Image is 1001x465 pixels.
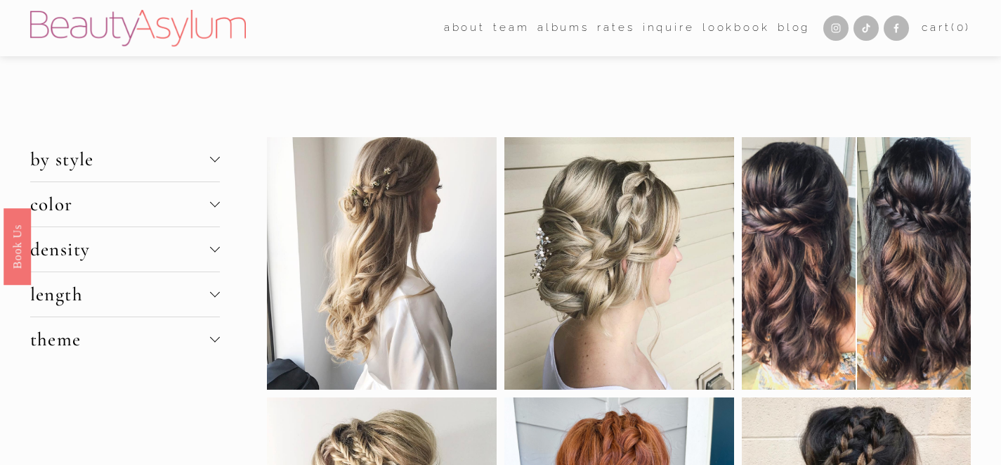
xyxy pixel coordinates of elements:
[444,18,485,38] span: about
[951,21,971,34] span: ( )
[643,18,695,39] a: Inquire
[823,15,849,41] a: Instagram
[493,18,529,39] a: folder dropdown
[30,182,220,227] button: color
[30,137,220,181] button: by style
[702,18,770,39] a: Lookbook
[30,227,220,272] button: density
[30,283,210,306] span: length
[957,21,966,34] span: 0
[30,328,210,351] span: theme
[30,272,220,317] button: length
[537,18,589,39] a: albums
[853,15,879,41] a: TikTok
[884,15,909,41] a: Facebook
[30,238,210,261] span: density
[493,18,529,38] span: team
[597,18,634,39] a: Rates
[922,18,971,38] a: 0 items in cart
[4,208,31,284] a: Book Us
[444,18,485,39] a: folder dropdown
[778,18,810,39] a: Blog
[30,193,210,216] span: color
[30,148,210,171] span: by style
[30,317,220,362] button: theme
[30,10,246,46] img: Beauty Asylum | Bridal Hair &amp; Makeup Charlotte &amp; Atlanta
